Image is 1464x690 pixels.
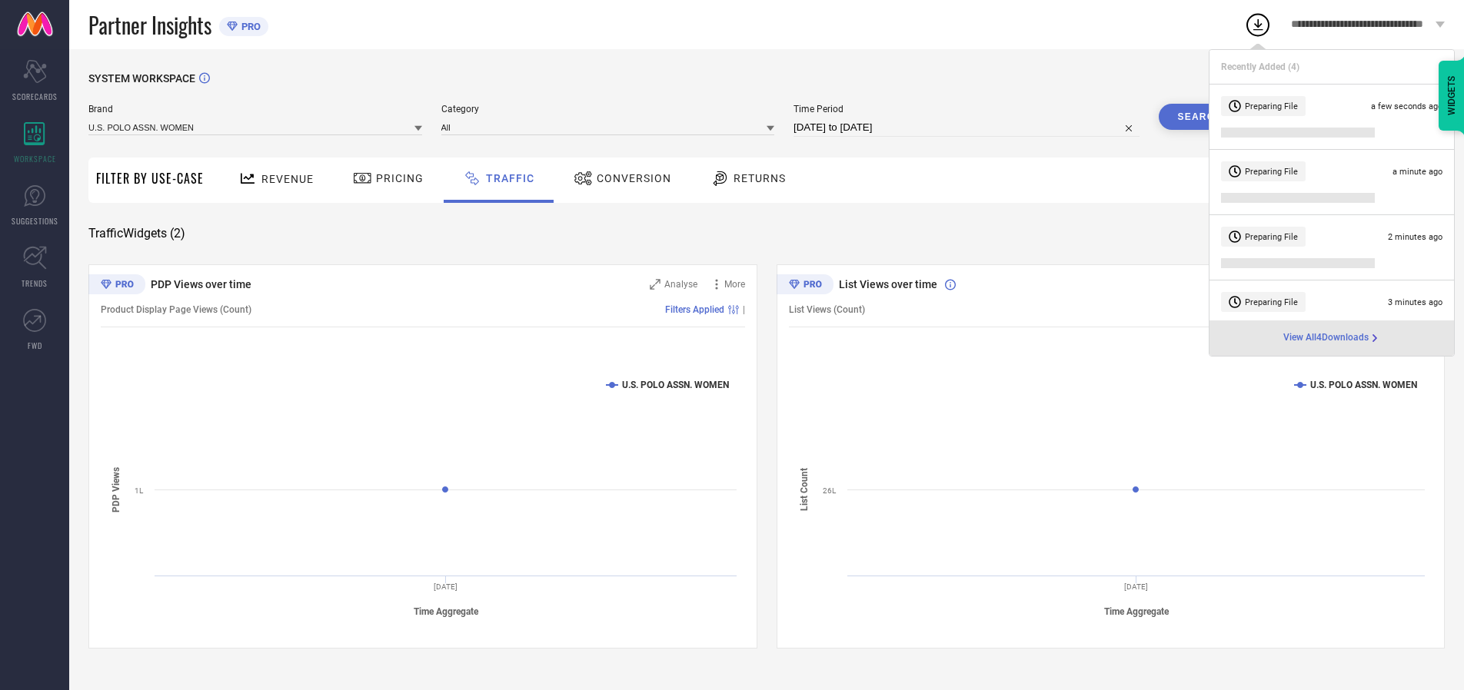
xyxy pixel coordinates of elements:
span: PRO [238,21,261,32]
tspan: Time Aggregate [414,606,479,617]
svg: Zoom [650,279,660,290]
span: Traffic [486,172,534,184]
text: 26L [823,486,837,495]
span: SYSTEM WORKSPACE [88,72,195,85]
span: View All 4 Downloads [1283,332,1369,344]
div: Premium [777,274,833,297]
span: More [724,279,745,290]
span: FWD [28,340,42,351]
span: 2 minutes ago [1388,232,1442,242]
span: SUGGESTIONS [12,215,58,227]
span: Analyse [664,279,697,290]
span: a few seconds ago [1371,101,1442,111]
span: Traffic Widgets ( 2 ) [88,226,185,241]
span: | [743,304,745,315]
span: Preparing File [1245,167,1298,177]
span: Preparing File [1245,297,1298,307]
span: List Views over time [839,278,937,290]
span: Time Period [794,104,1140,114]
span: 3 minutes ago [1388,297,1442,307]
a: View All4Downloads [1283,332,1381,344]
span: Recently Added ( 4 ) [1221,61,1299,72]
span: Conversion [597,172,671,184]
span: Returns [734,172,786,184]
span: a minute ago [1392,167,1442,177]
input: Select time period [794,118,1140,137]
text: U.S. POLO ASSN. WOMEN [1310,380,1417,390]
span: Pricing [376,172,424,184]
span: TRENDS [22,277,48,289]
button: Search [1159,104,1242,130]
span: Brand [88,104,422,114]
span: Preparing File [1245,101,1298,111]
span: Product Display Page Views (Count) [101,304,251,315]
span: Preparing File [1245,232,1298,242]
span: SCORECARDS [12,91,58,102]
span: List Views (Count) [789,304,865,315]
span: Category [441,104,775,114]
div: Open download page [1283,332,1381,344]
text: [DATE] [1124,582,1148,591]
tspan: Time Aggregate [1103,606,1169,617]
div: Premium [88,274,145,297]
tspan: List Count [799,468,810,511]
span: PDP Views over time [151,278,251,290]
div: Open download list [1244,11,1272,38]
text: U.S. POLO ASSN. WOMEN [622,380,729,390]
span: Revenue [261,173,314,185]
span: Partner Insights [88,9,211,41]
span: Filters Applied [665,304,724,315]
text: 1L [135,486,144,495]
text: [DATE] [434,582,457,591]
span: Filter By Use-Case [96,169,204,187]
span: WORKSPACE [14,153,56,164]
tspan: PDP Views [111,466,121,512]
